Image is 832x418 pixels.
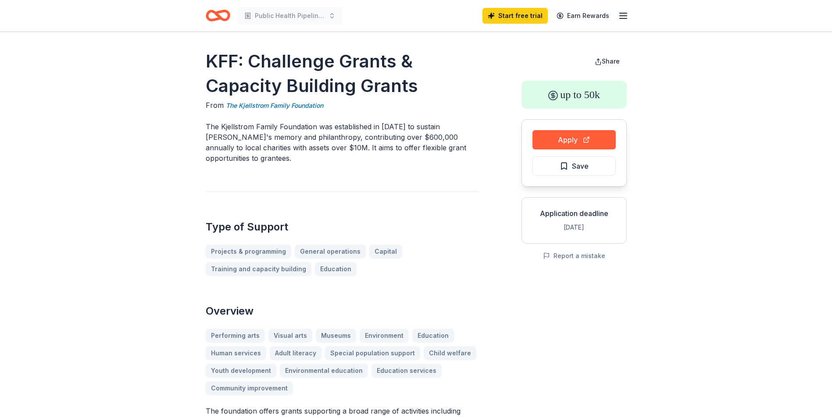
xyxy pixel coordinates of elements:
[206,5,230,26] a: Home
[532,156,616,176] button: Save
[602,57,620,65] span: Share
[206,262,311,276] a: Training and capacity building
[315,262,357,276] a: Education
[226,100,323,111] a: The Kjellstrom Family Foundation
[255,11,325,21] span: Public Health Pipeline: Fostering Scientific Inquiry and Community Health initiative
[206,304,479,318] h2: Overview
[369,244,402,259] a: Capital
[206,220,479,234] h2: Type of Support
[295,244,366,259] a: General operations
[237,7,343,25] button: Public Health Pipeline: Fostering Scientific Inquiry and Community Health initiative
[551,8,614,24] a: Earn Rewards
[206,49,479,98] h1: KFF: Challenge Grants & Capacity Building Grants
[529,208,619,219] div: Application deadline
[543,251,605,261] button: Report a mistake
[206,121,479,163] p: The Kjellstrom Family Foundation was established in [DATE] to sustain [PERSON_NAME]'s memory and ...
[521,81,627,109] div: up to 50k
[206,244,291,259] a: Projects & programming
[588,53,627,70] button: Share
[532,130,616,149] button: Apply
[572,160,589,172] span: Save
[206,100,479,111] div: From
[482,8,548,24] a: Start free trial
[529,222,619,233] div: [DATE]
